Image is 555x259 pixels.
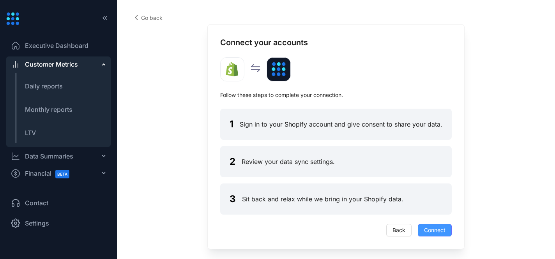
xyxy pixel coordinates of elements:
[220,37,452,48] h4: Connect your accounts
[25,198,48,208] span: Contact
[386,224,412,236] button: Back
[25,129,36,137] span: LTV
[230,193,236,205] h4: 3
[230,155,235,168] h4: 2
[25,41,88,50] span: Executive Dashboard
[242,157,335,166] span: Review your data sync settings.
[141,14,163,22] span: Go back
[220,91,452,99] span: Follow these steps to complete your connection.
[25,152,73,161] div: Data Summaries
[55,170,69,178] span: BETA
[25,82,63,90] span: Daily reports
[25,165,76,182] span: Financial
[25,60,78,69] span: Customer Metrics
[392,226,405,234] span: Back
[424,226,445,234] span: Connect
[240,120,442,129] span: Sign in to your Shopify account and give consent to share your data.
[129,12,169,24] button: Go back
[418,224,452,236] button: Connect
[25,106,72,113] span: Monthly reports
[25,218,49,228] span: Settings
[230,118,233,130] h4: 1
[242,194,403,204] span: Sit back and relax while we bring in your Shopify data.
